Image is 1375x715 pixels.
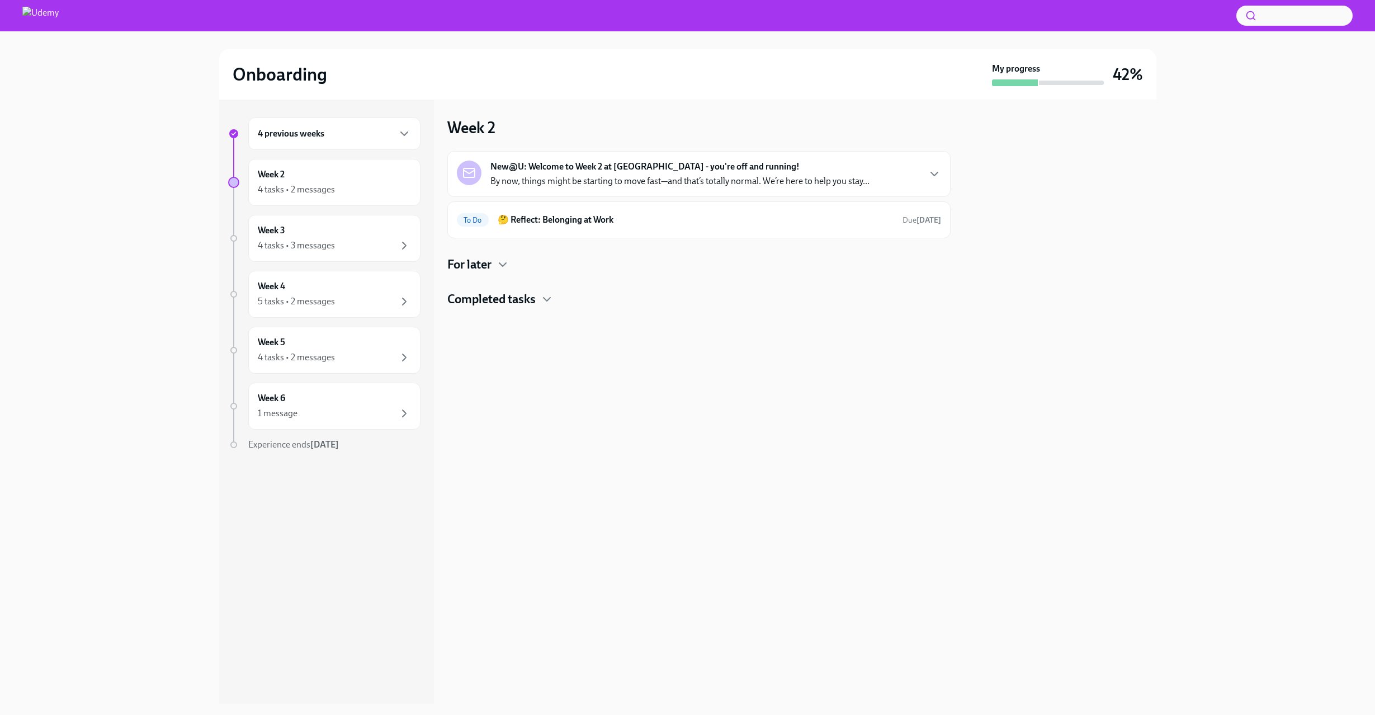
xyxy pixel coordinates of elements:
[258,224,285,237] h6: Week 3
[457,211,941,229] a: To Do🤔 Reflect: Belonging at WorkDue[DATE]
[258,295,335,308] div: 5 tasks • 2 messages
[258,168,285,181] h6: Week 2
[903,215,941,225] span: Due
[258,184,335,196] div: 4 tasks • 2 messages
[258,239,335,252] div: 4 tasks • 3 messages
[258,351,335,364] div: 4 tasks • 2 messages
[258,280,285,293] h6: Week 4
[447,291,536,308] h4: Completed tasks
[1113,64,1143,84] h3: 42%
[248,117,420,150] div: 4 previous weeks
[233,63,327,86] h2: Onboarding
[916,215,941,225] strong: [DATE]
[228,383,420,430] a: Week 61 message
[447,117,495,138] h3: Week 2
[228,271,420,318] a: Week 45 tasks • 2 messages
[228,159,420,206] a: Week 24 tasks • 2 messages
[447,291,951,308] div: Completed tasks
[447,256,492,273] h4: For later
[992,63,1040,75] strong: My progress
[258,336,285,349] h6: Week 5
[248,439,339,450] span: Experience ends
[228,215,420,262] a: Week 34 tasks • 3 messages
[490,161,800,173] strong: New@U: Welcome to Week 2 at [GEOGRAPHIC_DATA] - you're off and running!
[903,215,941,225] span: September 20th, 2025 11:00
[447,256,951,273] div: For later
[490,175,870,187] p: By now, things might be starting to move fast—and that’s totally normal. We’re here to help you s...
[228,327,420,374] a: Week 54 tasks • 2 messages
[498,214,894,226] h6: 🤔 Reflect: Belonging at Work
[258,392,285,404] h6: Week 6
[457,216,489,224] span: To Do
[22,7,59,25] img: Udemy
[310,439,339,450] strong: [DATE]
[258,407,297,420] div: 1 message
[258,128,324,140] h6: 4 previous weeks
